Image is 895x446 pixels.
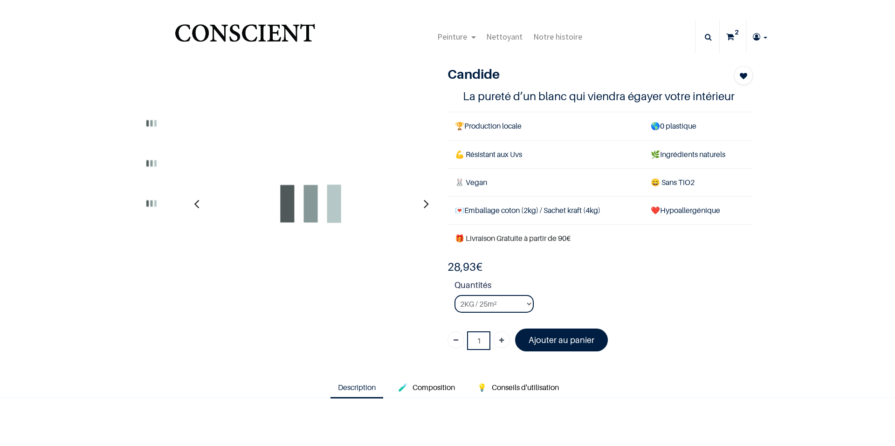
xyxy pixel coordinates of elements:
span: 🏆 [455,121,464,130]
span: Composition [413,383,455,392]
strong: Quantités [454,279,753,295]
font: Ajouter au panier [529,335,594,345]
td: Ingrédients naturels [643,140,753,168]
a: Supprimer [447,331,464,348]
span: 💡 [477,383,487,392]
img: Product image [134,146,169,180]
span: Add to wishlist [740,70,747,82]
span: 💌 [455,206,464,215]
button: Add to wishlist [734,66,753,85]
span: 🐰 Vegan [455,178,487,187]
td: ❤️Hypoallergénique [643,196,753,224]
span: Notre histoire [533,31,582,42]
h4: La pureté d’un blanc qui viendra égayer votre intérieur [463,89,738,103]
img: Conscient [173,19,317,55]
td: 0 plastique [643,112,753,140]
a: Ajouter au panier [515,329,608,351]
td: Emballage coton (2kg) / Sachet kraft (4kg) [447,196,643,224]
span: 🌎 [651,121,660,130]
sup: 2 [732,27,741,37]
h1: Candide [447,66,707,82]
span: 😄 S [651,178,666,187]
a: Peinture [432,21,481,53]
font: 🎁 Livraison Gratuite à partir de 90€ [455,233,571,243]
b: € [447,260,482,274]
span: 🌿 [651,150,660,159]
span: Peinture [437,31,467,42]
a: Ajouter [493,331,510,348]
span: Nettoyant [486,31,523,42]
span: 🧪 [398,383,407,392]
a: Logo of Conscient [173,19,317,55]
a: 2 [720,21,746,53]
td: Production locale [447,112,643,140]
img: Product image [134,106,169,140]
span: Description [338,383,376,392]
img: Product image [208,101,413,306]
span: 28,93 [447,260,476,274]
td: ans TiO2 [643,168,753,196]
span: 💪 Résistant aux Uvs [455,150,522,159]
img: Product image [134,186,169,220]
span: Conseils d'utilisation [492,383,559,392]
